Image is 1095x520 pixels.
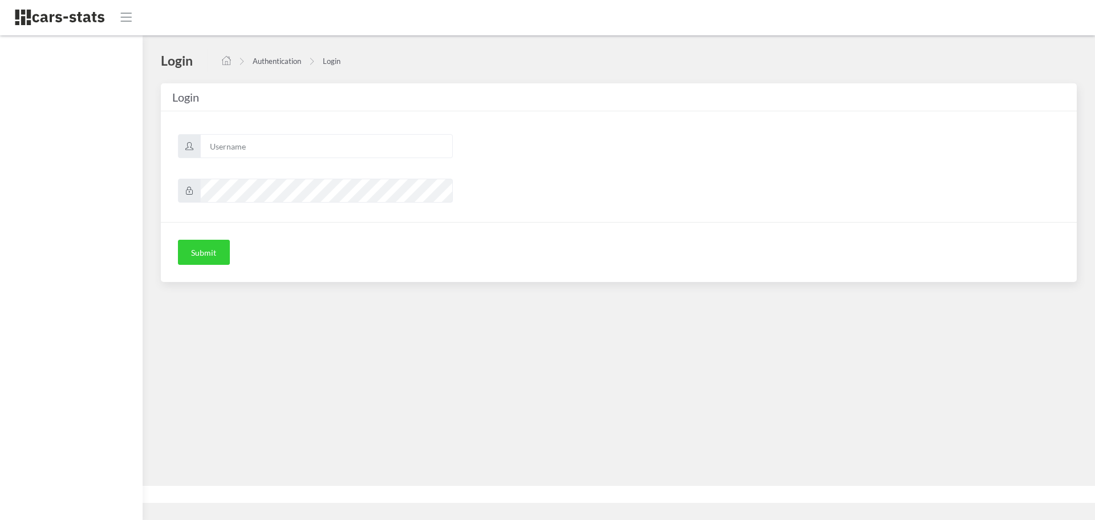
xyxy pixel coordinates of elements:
input: Username [200,134,453,158]
img: navbar brand [14,9,106,26]
span: Login [172,90,199,104]
a: Authentication [253,57,301,66]
h4: Login [161,52,193,69]
a: Login [323,57,340,66]
button: Submit [178,240,230,265]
